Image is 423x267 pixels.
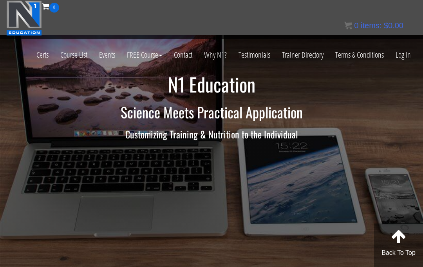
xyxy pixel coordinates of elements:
[354,21,358,30] span: 0
[6,0,42,36] img: n1-education
[344,21,403,30] a: 0 items: $0.00
[6,104,417,120] h2: Science Meets Practical Application
[121,36,168,74] a: FREE Course
[6,129,417,139] h3: Customizing Training & Nutrition to the Individual
[233,36,276,74] a: Testimonials
[329,36,390,74] a: Terms & Conditions
[54,36,93,74] a: Course List
[49,3,59,13] span: 0
[384,21,403,30] bdi: 0.00
[31,36,54,74] a: Certs
[361,21,381,30] span: items:
[6,74,417,95] h1: N1 Education
[384,21,388,30] span: $
[390,36,417,74] a: Log In
[276,36,329,74] a: Trainer Directory
[42,1,59,11] a: 0
[198,36,233,74] a: Why N1?
[374,248,423,258] p: Back To Top
[168,36,198,74] a: Contact
[93,36,121,74] a: Events
[344,22,352,29] img: icon11.png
